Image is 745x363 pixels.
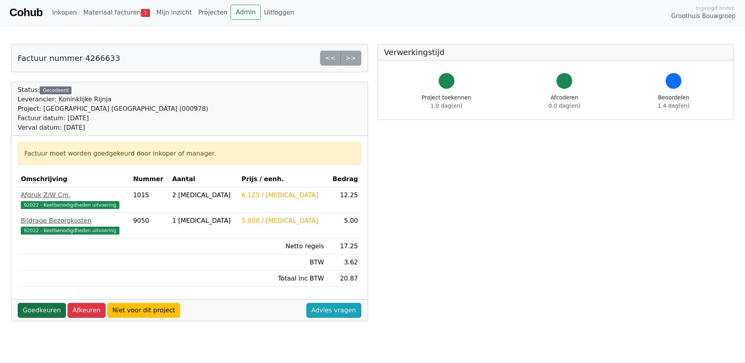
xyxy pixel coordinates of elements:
[49,5,80,20] a: Inkopen
[68,303,106,318] a: Afkeuren
[21,191,127,209] a: Afdruk Z/W Cm.92022 - Keetbenodigdheden uitvoering
[238,171,327,187] th: Prijs / eenh.
[9,3,42,22] a: Cohub
[549,103,580,109] span: 0.0 dag(en)
[169,171,238,187] th: Aantal
[327,171,361,187] th: Bedrag
[21,201,119,209] span: 92022 - Keetbenodigdheden uitvoering
[327,238,361,255] td: 17.25
[141,9,150,17] span: 1
[172,216,235,225] div: 1 [MEDICAL_DATA]
[18,95,208,104] div: Leverancier: Koninklijke Rijnja
[238,271,327,287] td: Totaal inc BTW
[261,5,297,20] a: Uitloggen
[430,103,462,109] span: 1.0 dag(en)
[24,149,355,158] div: Factuur moet worden goedgekeurd door inkoper of manager.
[242,191,324,200] div: 6.125 / [MEDICAL_DATA]
[242,216,324,225] div: 5.000 / [MEDICAL_DATA]
[327,255,361,271] td: 3.62
[327,187,361,213] td: 12.25
[658,93,690,110] div: Beoordelen
[21,216,127,225] div: Bijdrage Bezorgkosten
[18,53,120,63] h5: Factuur nummer 4266633
[172,191,235,200] div: 2 [MEDICAL_DATA]
[153,5,195,20] a: Mijn inzicht
[327,271,361,287] td: 20.87
[18,123,208,132] div: Verval datum: [DATE]
[18,85,208,132] div: Status:
[696,4,736,12] span: Ingelogd onder:
[130,171,169,187] th: Nummer
[107,303,180,318] a: Niet voor dit project
[40,86,71,94] div: Gecodeerd
[671,12,736,21] span: Groothuis Bouwgroep
[18,171,130,187] th: Omschrijving
[306,303,361,318] a: Advies vragen
[130,213,169,238] td: 9050
[21,227,119,235] span: 92022 - Keetbenodigdheden uitvoering
[549,93,580,110] div: Afcoderen
[327,213,361,238] td: 5.00
[231,5,261,20] a: Admin
[658,103,690,109] span: 1.4 dag(en)
[195,5,231,20] a: Projecten
[18,104,208,114] div: Project: [GEOGRAPHIC_DATA] [GEOGRAPHIC_DATA] (000978)
[18,303,66,318] a: Goedkeuren
[80,5,153,20] a: Materiaal facturen1
[18,114,208,123] div: Factuur datum: [DATE]
[384,48,728,57] h5: Verwerkingstijd
[21,191,127,200] div: Afdruk Z/W Cm.
[238,255,327,271] td: BTW
[130,187,169,213] td: 1015
[238,238,327,255] td: Netto regels
[422,93,471,110] div: Project toekennen
[21,216,127,235] a: Bijdrage Bezorgkosten92022 - Keetbenodigdheden uitvoering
